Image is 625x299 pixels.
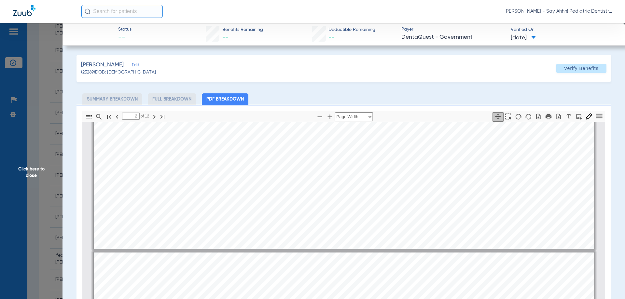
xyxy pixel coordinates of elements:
input: Search for patients [81,5,163,18]
li: Summary Breakdown [82,93,142,105]
pdf-shy-button: Enable hand tool [493,116,503,121]
button: Zoom In [325,112,336,122]
span: Deductible Remaining [328,26,375,33]
pdf-shy-button: Last page [157,117,167,122]
pdf-shy-button: Draw [584,116,594,121]
pdf-shy-button: Toggle Sidebar [84,117,94,122]
pdf-shy-button: Enable text selection tool [503,116,513,121]
button: Go to First Page [104,112,115,122]
pdf-shy-button: Zoom In [325,117,335,122]
span: Verified On [511,26,615,33]
button: Open File [533,112,544,122]
pdf-shy-button: First page [104,117,114,122]
span: Verify Benefits [564,66,599,71]
input: Page [122,113,140,120]
span: Payer [401,26,505,33]
button: Go to Last Page [157,112,168,122]
span: Print [549,292,558,296]
button: Rotate Clockwise [513,112,524,122]
span: Service History [126,290,154,294]
pdf-shy-button: Open File [533,116,543,121]
button: Print [543,112,554,122]
img: Search Icon [85,8,90,14]
pdf-shy-button: Text [574,116,584,121]
span: [PERSON_NAME] [81,61,124,69]
button: Save [553,112,564,122]
li: Full Breakdown [148,93,196,105]
button: Tools [593,112,604,121]
button: Rotate Counterclockwise [523,112,534,122]
pdf-shy-button: Print [543,116,553,121]
pdf-shy-button: Draw [563,116,574,121]
span: DentaQuest - Government [401,33,505,41]
span: -- [118,33,132,42]
span: [DATE] [511,34,536,42]
pdf-shy-button: Next Page [149,117,159,122]
button: Previous Page [112,112,123,122]
pdf-shy-button: Previous Page [112,117,122,122]
pdf-shy-button: Rotate Counterclockwise [523,116,533,121]
button: Next Page [149,112,160,122]
button: Verify Benefits [556,64,606,73]
span: -- [328,34,334,40]
span: of ⁨12⁩ [140,113,150,120]
svg: Tools [595,112,604,120]
select: Zoom [335,112,373,121]
pdf-shy-button: Download [553,116,563,121]
pdf-shy-button: Find in Document [94,117,104,122]
span: Status [118,26,132,33]
li: PDF Breakdown [202,93,248,105]
pdf-shy-button: Zoom Out [315,117,325,122]
iframe: Chat Widget [592,268,625,299]
img: Zuub Logo [13,5,35,16]
button: Enable Text Selection Tool [503,112,514,122]
span: -- [222,34,228,40]
button: Zoom Out [314,112,326,122]
pdf-shy-button: Rotate Clockwise [513,116,523,121]
span: (23269) DOB: [DEMOGRAPHIC_DATA] [81,69,156,76]
span: Edit [132,63,138,69]
span: Benefits Remaining [222,26,263,33]
span: [PERSON_NAME] - Say Ahhh! Pediatric Dentistry [505,8,612,15]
